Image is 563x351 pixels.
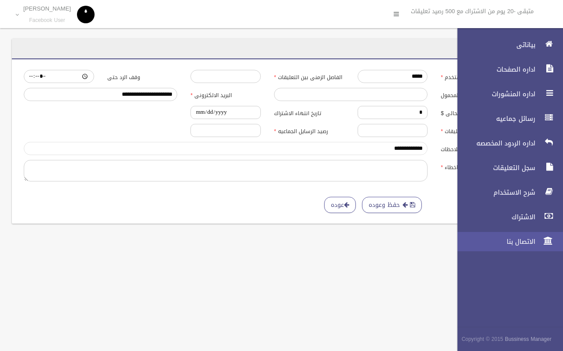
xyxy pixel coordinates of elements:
[450,183,563,202] a: شرح الاستخدام
[101,70,184,82] label: وقف الرد حتى
[448,40,523,57] header: المستخدمين / تعديل
[450,139,538,148] span: اداره الردود المخصصه
[267,124,351,136] label: رصيد الرسايل الجماعيه
[450,232,563,251] a: الاتصال بنا
[505,334,552,344] strong: Bussiness Manager
[267,70,351,82] label: الفاصل الزمنى بين التعليقات
[450,35,563,54] a: بياناتى
[434,124,518,136] label: رصيد التعليقات
[434,106,518,118] label: الرصيد الحالى $
[450,163,538,172] span: سجل التعليقات
[434,70,518,82] label: رقم المستخدم
[450,40,538,49] span: بياناتى
[450,158,563,177] a: سجل التعليقات
[23,5,71,12] p: [PERSON_NAME]
[450,134,563,153] a: اداره الردود المخصصه
[450,237,538,246] span: الاتصال بنا
[450,213,538,221] span: الاشتراك
[450,188,538,197] span: شرح الاستخدام
[450,65,538,74] span: اداره الصفحات
[450,60,563,79] a: اداره الصفحات
[450,109,563,128] a: رسائل جماعيه
[324,197,356,213] a: عوده
[450,207,563,227] a: الاشتراك
[461,334,503,344] span: Copyright © 2015
[362,197,422,213] button: حفظ وعوده
[23,17,71,24] small: Facebook User
[434,142,518,154] label: ملاحظات
[434,160,518,172] label: اخطاء
[450,114,538,123] span: رسائل جماعيه
[450,84,563,104] a: اداره المنشورات
[450,90,538,98] span: اداره المنشورات
[184,88,267,100] label: البريد الالكترونى
[267,106,351,118] label: تاريخ انتهاء الاشتراك
[434,88,518,100] label: رقم المحمول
